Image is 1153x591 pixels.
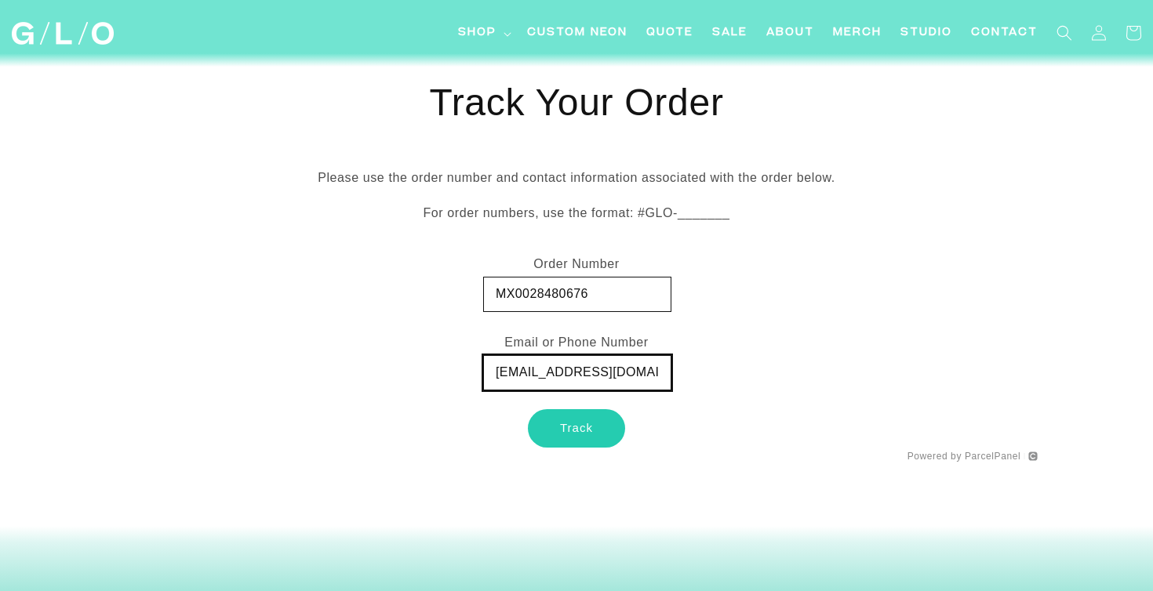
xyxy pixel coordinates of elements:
span: Merch [833,25,882,42]
div: Please use the order number and contact information associated with the order below. [115,151,1038,253]
span: Quote [646,25,693,42]
span: Studio [900,25,952,42]
span: About [766,25,814,42]
a: SALE [703,16,757,51]
span: Shop [458,25,496,42]
a: Custom Neon [518,16,637,51]
span: SALE [712,25,747,42]
a: Quote [637,16,703,51]
span: Order Number [533,257,619,270]
a: About [757,16,824,51]
span: Email or Phone Number [504,335,648,349]
a: Merch [824,16,891,51]
img: GLO Studio [12,22,114,45]
p: For order numbers, use the format: #GLO-_______ [115,202,1038,225]
summary: Shop [449,16,518,51]
iframe: Chat Widget [871,372,1153,591]
summary: Search [1047,16,1082,50]
span: Contact [971,25,1038,42]
a: GLO Studio [5,16,119,51]
a: Contact [962,16,1047,51]
span: Custom Neon [527,25,627,42]
button: Track [529,410,624,447]
a: Studio [891,16,962,51]
h1: Track Your Order [115,79,1038,126]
